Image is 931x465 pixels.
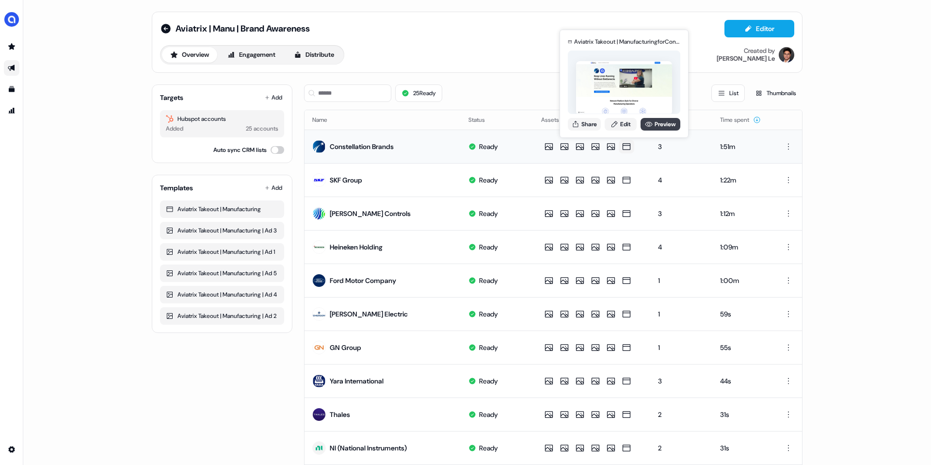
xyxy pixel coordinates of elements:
div: Ford Motor Company [330,276,396,285]
button: Editor [724,20,794,37]
div: 2 [658,443,705,453]
div: 55s [720,343,765,352]
div: 1:51m [720,142,765,151]
button: Engagement [219,47,284,63]
div: Thales [330,410,350,419]
div: Heineken Holding [330,242,383,252]
div: 3 [658,376,705,386]
div: Constellation Brands [330,142,394,151]
div: Targets [160,93,183,102]
div: [PERSON_NAME] Electric [330,309,408,319]
div: [PERSON_NAME] Controls [330,209,411,218]
button: Distribute [286,47,342,63]
div: 44s [720,376,765,386]
img: asset preview [576,61,672,115]
div: 1:00m [720,276,765,285]
div: Ready [479,175,498,185]
div: SKF Group [330,175,362,185]
div: 1:22m [720,175,765,185]
div: Aviatrix Takeout | Manufacturing for Constellation Brands [574,37,680,47]
div: Created by [744,47,775,55]
div: 1 [658,343,705,352]
button: Name [312,111,339,129]
div: [PERSON_NAME] Le [717,55,775,63]
a: Edit [605,118,637,131]
button: Time spent [720,111,761,129]
div: 59s [720,309,765,319]
div: 31s [720,410,765,419]
div: 25 accounts [246,124,278,133]
img: Hugh [779,47,794,63]
button: Overview [162,47,217,63]
div: Yara International [330,376,384,386]
div: Aviatrix Takeout | Manufacturing [166,204,278,214]
div: Ready [479,376,498,386]
button: Status [468,111,497,129]
th: Assets [533,110,650,130]
div: 4 [658,242,705,252]
a: Go to integrations [4,442,19,457]
a: Preview [641,118,680,131]
a: Go to outbound experience [4,60,19,76]
div: 1 [658,309,705,319]
button: Thumbnails [749,84,803,102]
div: Ready [479,309,498,319]
div: Ready [479,209,498,218]
div: 1:12m [720,209,765,218]
div: Hubspot accounts [166,114,278,124]
div: 3 [658,142,705,151]
label: Auto sync CRM lists [213,145,267,155]
a: Go to attribution [4,103,19,118]
div: Ready [479,276,498,285]
button: Add [263,91,284,104]
div: Templates [160,183,193,193]
div: Ready [479,443,498,453]
div: NI (National Instruments) [330,443,407,453]
div: Ready [479,242,498,252]
div: 3 [658,209,705,218]
div: Ready [479,343,498,352]
div: 1:09m [720,242,765,252]
div: Ready [479,142,498,151]
button: Add [263,181,284,195]
button: Share [568,118,601,131]
div: Added [166,124,183,133]
span: Aviatrix | Manu | Brand Awareness [176,23,310,34]
a: Editor [724,25,794,35]
a: Go to templates [4,82,19,97]
div: Aviatrix Takeout | Manufacturing | Ad 3 [166,226,278,235]
a: Go to prospects [4,39,19,54]
button: List [711,84,745,102]
div: Aviatrix Takeout | Manufacturing | Ad 2 [166,311,278,321]
div: Aviatrix Takeout | Manufacturing | Ad 1 [166,247,278,257]
div: Ready [479,410,498,419]
button: 25Ready [395,84,442,102]
div: 1 [658,276,705,285]
div: 2 [658,410,705,419]
div: Aviatrix Takeout | Manufacturing | Ad 5 [166,268,278,278]
div: 4 [658,175,705,185]
div: Aviatrix Takeout | Manufacturing | Ad 4 [166,290,278,299]
div: GN Group [330,343,361,352]
div: 31s [720,443,765,453]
